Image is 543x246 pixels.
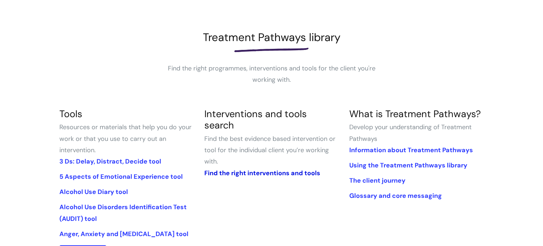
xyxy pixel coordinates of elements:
h1: Treatment Pathways library [59,31,484,44]
span: Find the best evidence based intervention or tool for the individual client you’re working with. [204,135,335,166]
a: Using the Treatment Pathways library [349,161,467,170]
a: Alcohol Use Disorders Identification Test (AUDIT) tool [59,203,187,223]
a: Interventions and tools search [204,108,307,131]
a: What is Treatment Pathways? [349,108,481,120]
a: 5 Aspects of Emotional Experience tool [59,172,183,181]
a: Glossary and core messaging [349,191,442,200]
span: Resources or materials that help you do your work or that you use to carry out an intervention. [59,123,192,154]
a: Alcohol Use Diary tool [59,188,128,196]
a: 3 Ds: Delay, Distract, Decide tool [59,157,161,166]
a: Information about Treatment Pathways [349,146,473,154]
a: Find the right interventions and tools [204,169,320,177]
a: The client journey [349,176,405,185]
a: Anger, Anxiety and [MEDICAL_DATA] tool [59,230,188,238]
p: Find the right programmes, interventions and tools for the client you're working with. [165,63,378,86]
span: Develop your understanding of Treatment Pathways [349,123,472,143]
a: Tools [59,108,82,120]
